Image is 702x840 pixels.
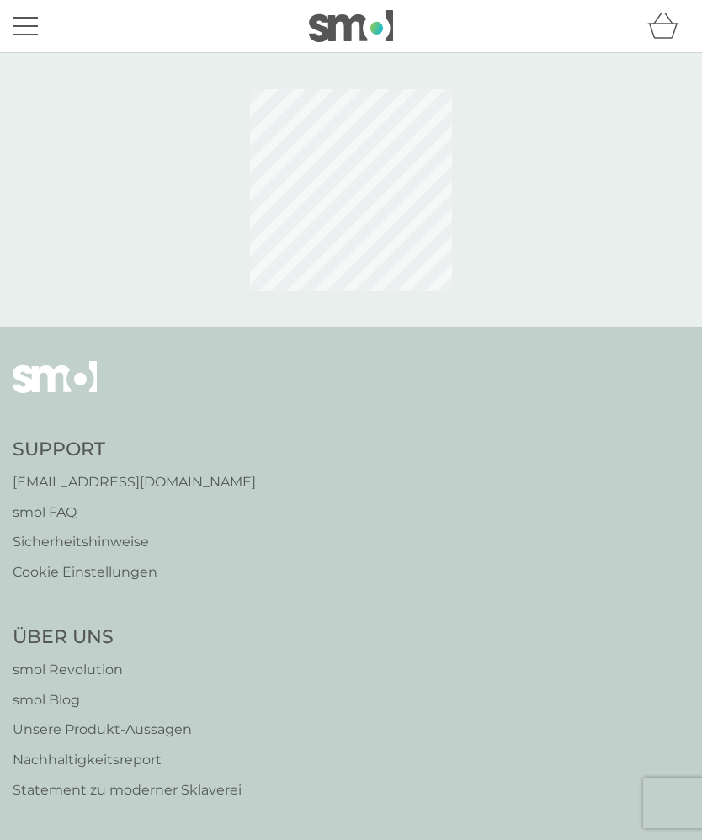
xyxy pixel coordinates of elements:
a: Cookie Einstellungen [13,561,256,583]
h4: Über Uns [13,625,242,651]
a: Sicherheitshinweise [13,531,256,553]
a: [EMAIL_ADDRESS][DOMAIN_NAME] [13,471,256,493]
a: Nachhaltigkeitsreport [13,749,242,771]
a: smol Blog [13,689,242,711]
h4: Support [13,437,256,463]
button: Menü [13,10,38,42]
img: smol [13,361,97,418]
a: Unsere Produkt‑Aussagen [13,719,242,741]
a: smol FAQ [13,502,256,524]
img: smol [309,10,393,42]
a: Statement zu moderner Sklaverei [13,779,242,801]
a: smol Revolution [13,659,242,681]
div: Warenkorb [647,9,689,43]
